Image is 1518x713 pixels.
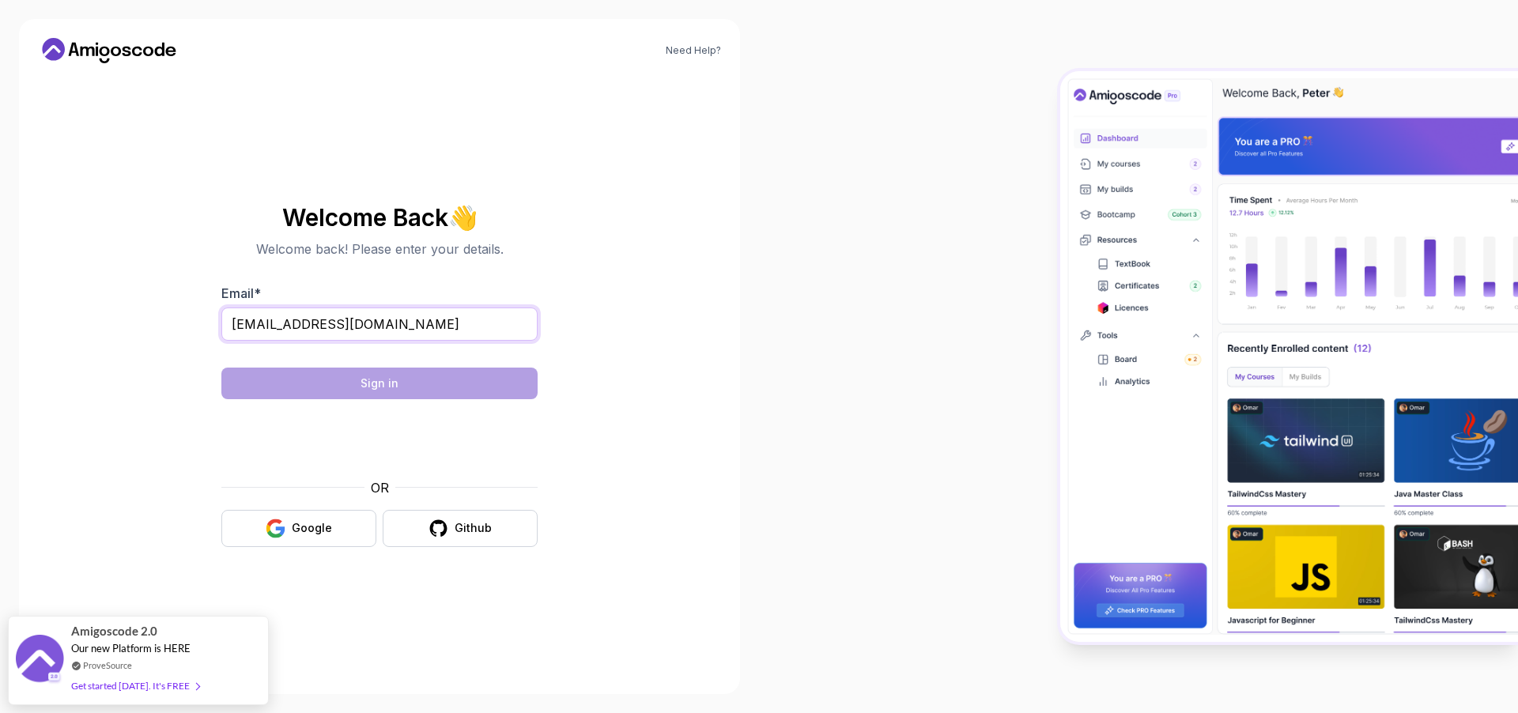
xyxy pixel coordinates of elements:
div: Github [455,520,492,536]
div: Google [292,520,332,536]
button: Sign in [221,368,538,399]
img: provesource social proof notification image [16,635,63,686]
h2: Welcome Back [221,205,538,230]
span: Our new Platform is HERE [71,642,191,655]
span: 👋 [445,198,483,235]
p: Welcome back! Please enter your details. [221,240,538,258]
img: Amigoscode Dashboard [1060,71,1518,642]
input: Enter your email [221,307,538,341]
span: Amigoscode 2.0 [71,622,157,640]
label: Email * [221,285,261,301]
div: Get started [DATE]. It's FREE [71,677,199,695]
button: Github [383,510,538,547]
a: ProveSource [83,658,132,672]
iframe: Widget containing checkbox for hCaptcha security challenge [260,409,499,469]
p: OR [371,478,389,497]
a: Need Help? [666,44,721,57]
a: Home link [38,38,180,63]
div: Sign in [361,375,398,391]
button: Google [221,510,376,547]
